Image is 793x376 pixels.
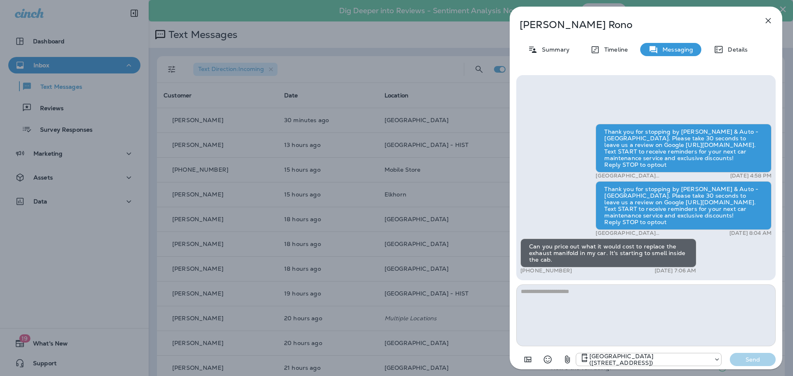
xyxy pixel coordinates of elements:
[520,351,536,368] button: Add in a premade template
[729,230,772,236] p: [DATE] 8:04 AM
[520,19,745,31] p: [PERSON_NAME] Rono
[589,353,710,366] p: [GEOGRAPHIC_DATA] ([STREET_ADDRESS])
[596,173,701,179] p: [GEOGRAPHIC_DATA] ([STREET_ADDRESS])
[596,181,772,230] div: Thank you for stopping by [PERSON_NAME] & Auto - [GEOGRAPHIC_DATA]. Please take 30 seconds to lea...
[520,267,572,274] p: [PHONE_NUMBER]
[596,230,701,236] p: [GEOGRAPHIC_DATA] ([STREET_ADDRESS])
[724,46,748,53] p: Details
[658,46,693,53] p: Messaging
[520,239,696,267] div: Can you price out what it would cost to replace the exhaust manifold in my car. It's starting to ...
[538,46,570,53] p: Summary
[600,46,628,53] p: Timeline
[655,267,696,274] p: [DATE] 7:06 AM
[576,353,721,366] div: +1 (402) 333-6855
[730,173,772,179] p: [DATE] 4:58 PM
[539,351,556,368] button: Select an emoji
[596,124,772,173] div: Thank you for stopping by [PERSON_NAME] & Auto - [GEOGRAPHIC_DATA]. Please take 30 seconds to lea...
